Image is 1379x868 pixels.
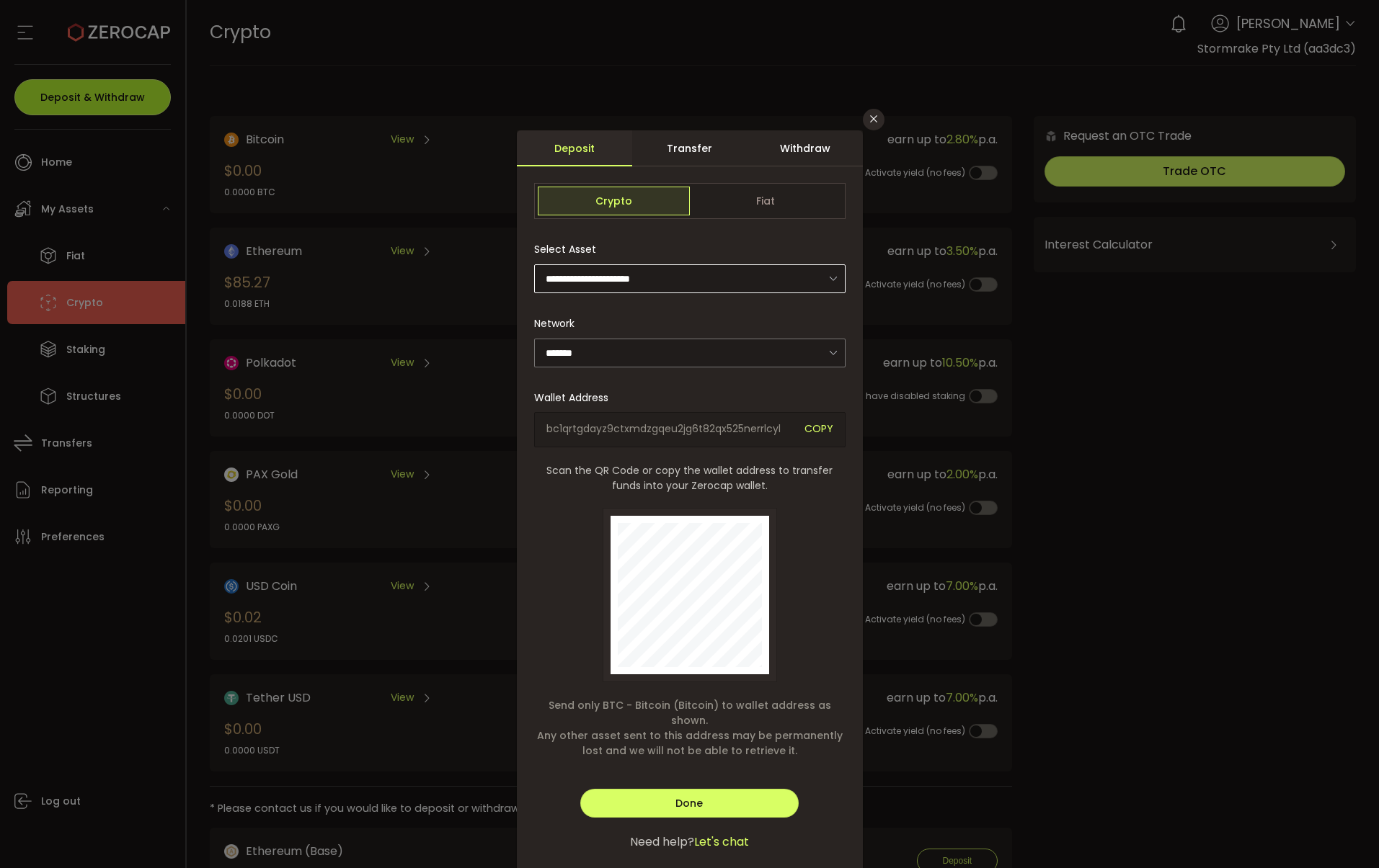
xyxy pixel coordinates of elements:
span: Need help? [630,833,694,851]
div: Withdraw [748,130,863,166]
span: Crypto [538,187,690,215]
span: Scan the QR Code or copy the wallet address to transfer funds into your Zerocap wallet. [534,463,846,493]
button: Close [863,109,884,130]
button: Done [580,789,798,818]
span: Any other asset sent to this address may be permanently lost and we will not be able to retrieve it. [534,728,846,759]
span: Fiat [690,187,842,215]
label: Select Asset [534,242,605,256]
span: Done [675,796,703,810]
label: Wallet Address [534,390,617,405]
span: bc1qrtgdayz9ctxmdzgqeu2jg6t82qx525nerrlcyl [546,421,794,438]
span: Let's chat [694,833,749,851]
iframe: Chat Widget [1307,799,1379,868]
span: Send only BTC - Bitcoin (Bitcoin) to wallet address as shown. [534,698,846,728]
label: Network [534,316,583,331]
div: Transfer [632,130,748,166]
div: Deposit [517,130,632,166]
span: COPY [804,421,833,438]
